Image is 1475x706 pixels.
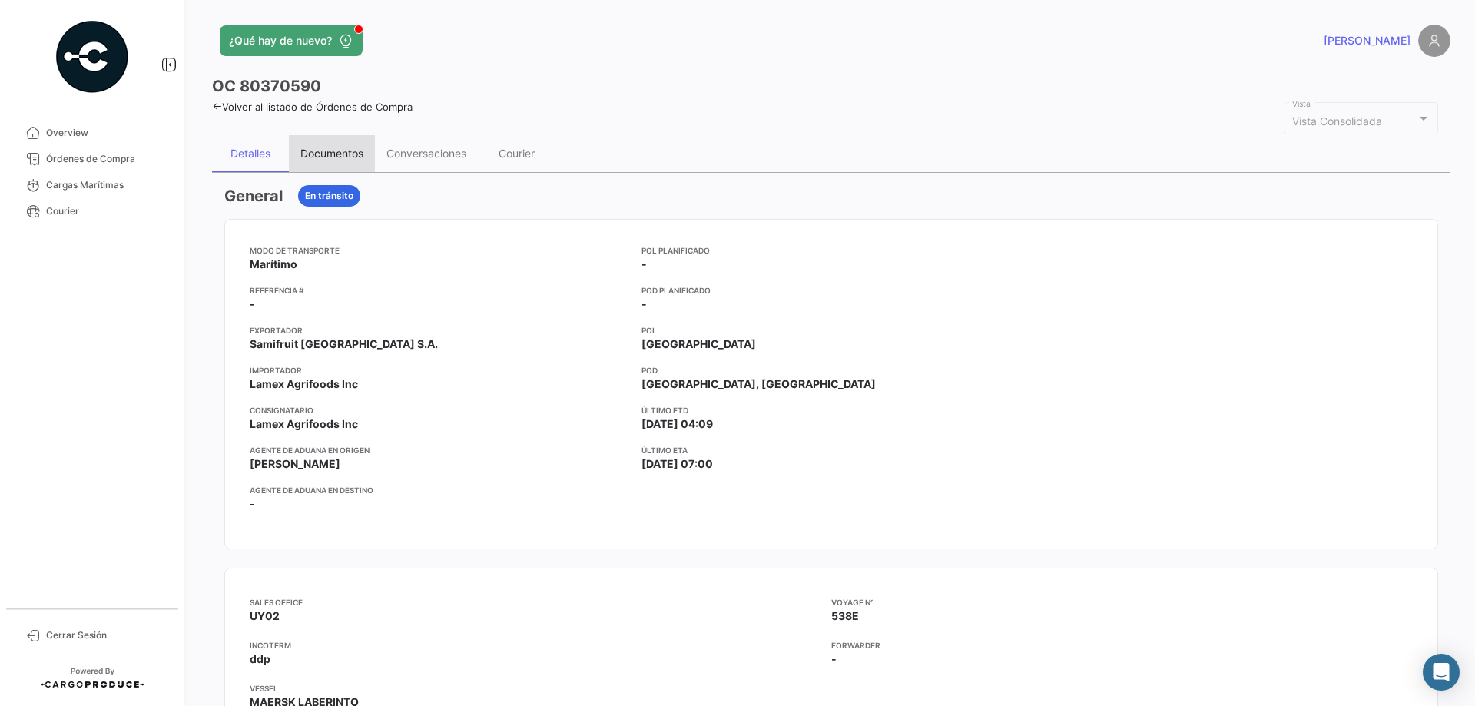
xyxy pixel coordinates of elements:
[641,416,713,432] span: [DATE] 04:09
[12,172,172,198] a: Cargas Marítimas
[1418,25,1450,57] img: placeholder-user.png
[230,147,270,160] div: Detalles
[250,682,831,694] app-card-info-title: VESSEL
[831,596,1413,608] app-card-info-title: VOYAGE N°
[229,33,332,48] span: ¿Qué hay de nuevo?
[224,185,283,207] h3: General
[46,178,166,192] span: Cargas Marítimas
[250,364,629,376] app-card-info-title: Importador
[250,596,831,608] app-card-info-title: SALES OFFICE
[250,244,629,257] app-card-info-title: Modo de Transporte
[250,257,297,272] span: Marítimo
[250,652,270,665] span: ddp
[831,609,859,622] span: 538E
[641,297,647,312] span: -
[641,456,713,472] span: [DATE] 07:00
[250,444,629,456] app-card-info-title: Agente de Aduana en Origen
[250,639,831,651] app-card-info-title: INCOTERM
[220,25,363,56] button: ¿Qué hay de nuevo?
[212,101,413,113] a: Volver al listado de Órdenes de Compra
[212,75,321,97] h3: OC 80370590
[831,652,837,665] span: -
[499,147,535,160] div: Courier
[12,198,172,224] a: Courier
[641,364,1021,376] app-card-info-title: POD
[46,126,166,140] span: Overview
[250,484,629,496] app-card-info-title: Agente de Aduana en Destino
[250,496,255,512] span: -
[1423,654,1460,691] div: Abrir Intercom Messenger
[641,404,1021,416] app-card-info-title: Último ETD
[305,189,353,203] span: En tránsito
[46,204,166,218] span: Courier
[386,147,466,160] div: Conversaciones
[641,376,876,392] span: [GEOGRAPHIC_DATA], [GEOGRAPHIC_DATA]
[250,376,358,392] span: Lamex Agrifoods Inc
[831,639,1413,651] app-card-info-title: FORWARDER
[250,609,280,622] span: UY02
[641,324,1021,336] app-card-info-title: POL
[46,152,166,166] span: Órdenes de Compra
[641,444,1021,456] app-card-info-title: Último ETA
[250,404,629,416] app-card-info-title: Consignatario
[250,456,340,472] span: [PERSON_NAME]
[641,257,647,272] span: -
[641,336,756,352] span: [GEOGRAPHIC_DATA]
[46,628,166,642] span: Cerrar Sesión
[250,297,255,312] span: -
[641,284,1021,297] app-card-info-title: POD Planificado
[250,284,629,297] app-card-info-title: Referencia #
[641,244,1021,257] app-card-info-title: POL Planificado
[12,120,172,146] a: Overview
[300,147,363,160] div: Documentos
[250,336,438,352] span: Samifruit [GEOGRAPHIC_DATA] S.A.
[250,416,358,432] span: Lamex Agrifoods Inc
[1292,114,1382,128] mat-select-trigger: Vista Consolidada
[54,18,131,95] img: powered-by.png
[1324,33,1410,48] span: [PERSON_NAME]
[12,146,172,172] a: Órdenes de Compra
[250,324,629,336] app-card-info-title: Exportador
